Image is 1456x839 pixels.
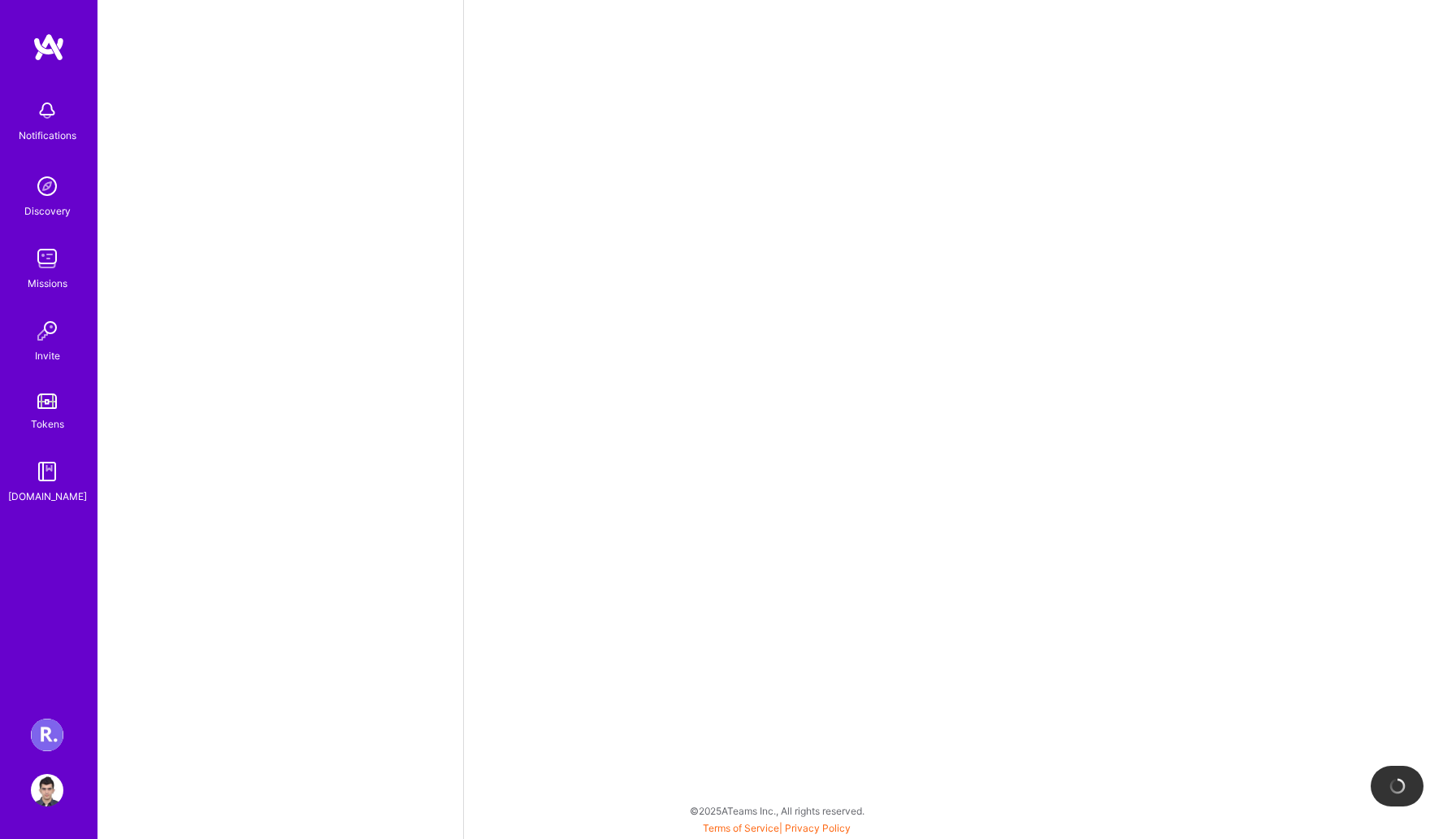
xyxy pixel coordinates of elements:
[27,719,67,751] a: Roger Healthcare: Roger Heath:Full-Stack Engineer
[31,719,63,751] img: Roger Healthcare: Roger Heath:Full-Stack Engineer
[37,393,57,409] img: tokens
[32,33,65,62] img: logo
[31,94,63,127] img: bell
[24,202,71,220] div: Discovery
[1389,778,1406,794] img: loading
[703,822,779,834] a: Terms of Service
[31,315,63,347] img: Invite
[97,790,1456,831] div: © 2025 ATeams Inc., All rights reserved.
[31,415,64,433] div: Tokens
[19,127,76,144] div: Notifications
[28,275,67,292] div: Missions
[31,455,63,488] img: guide book
[31,170,63,202] img: discovery
[31,774,63,806] img: User Avatar
[8,488,87,505] div: [DOMAIN_NAME]
[785,822,851,834] a: Privacy Policy
[27,774,67,806] a: User Avatar
[35,347,60,364] div: Invite
[31,242,63,275] img: teamwork
[703,822,851,834] span: |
